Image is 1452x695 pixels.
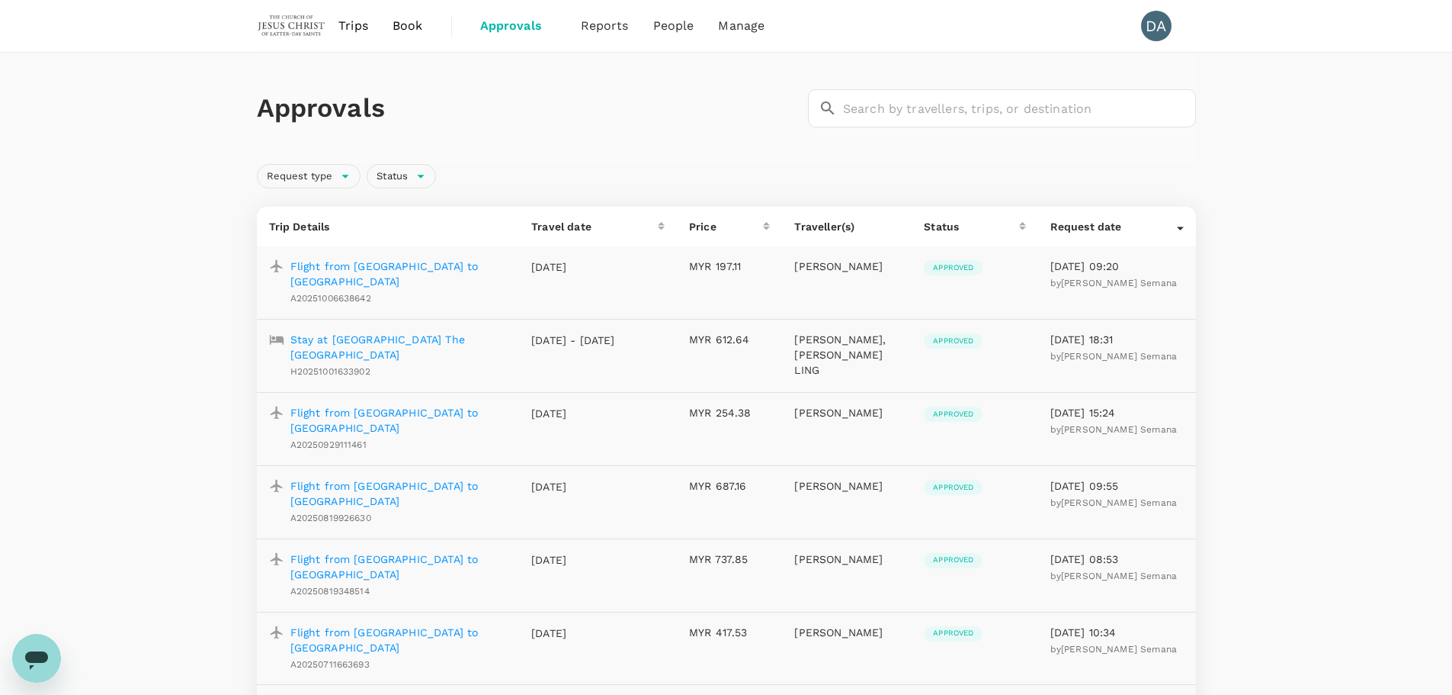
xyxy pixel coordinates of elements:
p: [DATE] [531,479,615,494]
h1: Approvals [257,92,802,124]
a: Flight from [GEOGRAPHIC_DATA] to [GEOGRAPHIC_DATA] [290,405,508,436]
span: A20250819348514 [290,586,370,597]
span: by [1050,497,1177,508]
p: MYR 687.16 [689,478,770,494]
a: Flight from [GEOGRAPHIC_DATA] to [GEOGRAPHIC_DATA] [290,478,508,509]
div: Status [367,164,436,188]
div: Request type [257,164,361,188]
p: [PERSON_NAME] [794,552,899,567]
span: Approved [924,628,982,639]
p: [PERSON_NAME] [794,405,899,420]
p: MYR 197.11 [689,259,770,274]
p: MYR 417.53 [689,625,770,640]
p: Traveller(s) [794,219,899,234]
p: [DATE] 08:53 [1050,552,1184,567]
p: [DATE] 09:55 [1050,478,1184,494]
iframe: Button to launch messaging window [12,634,61,683]
span: A20250819926630 [290,513,371,523]
span: Approved [924,336,982,346]
p: [DATE] 10:34 [1050,625,1184,640]
span: People [653,17,694,35]
span: H20251001633902 [290,366,370,377]
div: Request date [1050,219,1177,234]
span: Request type [258,169,342,184]
span: by [1050,278,1177,288]
img: The Malaysian Church of Jesus Christ of Latter-day Saints [257,9,327,43]
a: Flight from [GEOGRAPHIC_DATA] to [GEOGRAPHIC_DATA] [290,552,508,582]
div: Price [689,219,763,234]
span: A20250711663693 [290,659,370,670]
span: [PERSON_NAME] Semana [1061,351,1177,362]
p: [PERSON_NAME] [794,259,899,274]
span: Status [367,169,417,184]
p: MYR 737.85 [689,552,770,567]
p: [DATE] - [DATE] [531,333,615,348]
span: by [1050,351,1177,362]
p: [DATE] [531,626,615,641]
span: A20251006638642 [290,293,371,304]
span: by [1050,644,1177,655]
span: Book [393,17,423,35]
span: Approved [924,482,982,493]
p: Trip Details [269,219,508,234]
input: Search by travellers, trips, or destination [843,89,1196,127]
span: A20250929111461 [290,439,367,450]
span: [PERSON_NAME] Semana [1061,571,1177,581]
span: Reports [581,17,629,35]
span: Approved [924,555,982,565]
p: [DATE] [531,552,615,568]
a: Flight from [GEOGRAPHIC_DATA] to [GEOGRAPHIC_DATA] [290,625,508,655]
a: Flight from [GEOGRAPHIC_DATA] to [GEOGRAPHIC_DATA] [290,259,508,289]
p: [DATE] [531,406,615,421]
p: [DATE] 09:20 [1050,259,1184,274]
div: Status [924,219,1018,234]
span: Approved [924,262,982,273]
p: [PERSON_NAME] [794,625,899,640]
span: Manage [718,17,764,35]
span: [PERSON_NAME] Semana [1061,644,1177,655]
a: Stay at [GEOGRAPHIC_DATA] The [GEOGRAPHIC_DATA] [290,332,508,362]
p: [DATE] 15:24 [1050,405,1184,420]
div: DA [1141,11,1172,41]
p: [DATE] [531,259,615,275]
span: by [1050,424,1177,435]
span: [PERSON_NAME] Semana [1061,497,1177,508]
span: [PERSON_NAME] Semana [1061,424,1177,435]
p: MYR 612.64 [689,332,770,347]
span: Trips [338,17,368,35]
span: Approvals [480,17,556,35]
span: Approved [924,409,982,420]
span: by [1050,571,1177,581]
div: Travel date [531,219,658,234]
p: [PERSON_NAME], [PERSON_NAME] LING [794,332,899,378]
p: [DATE] 18:31 [1050,332,1184,347]
p: MYR 254.38 [689,405,770,420]
p: [PERSON_NAME] [794,478,899,494]
span: [PERSON_NAME] Semana [1061,278,1177,288]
